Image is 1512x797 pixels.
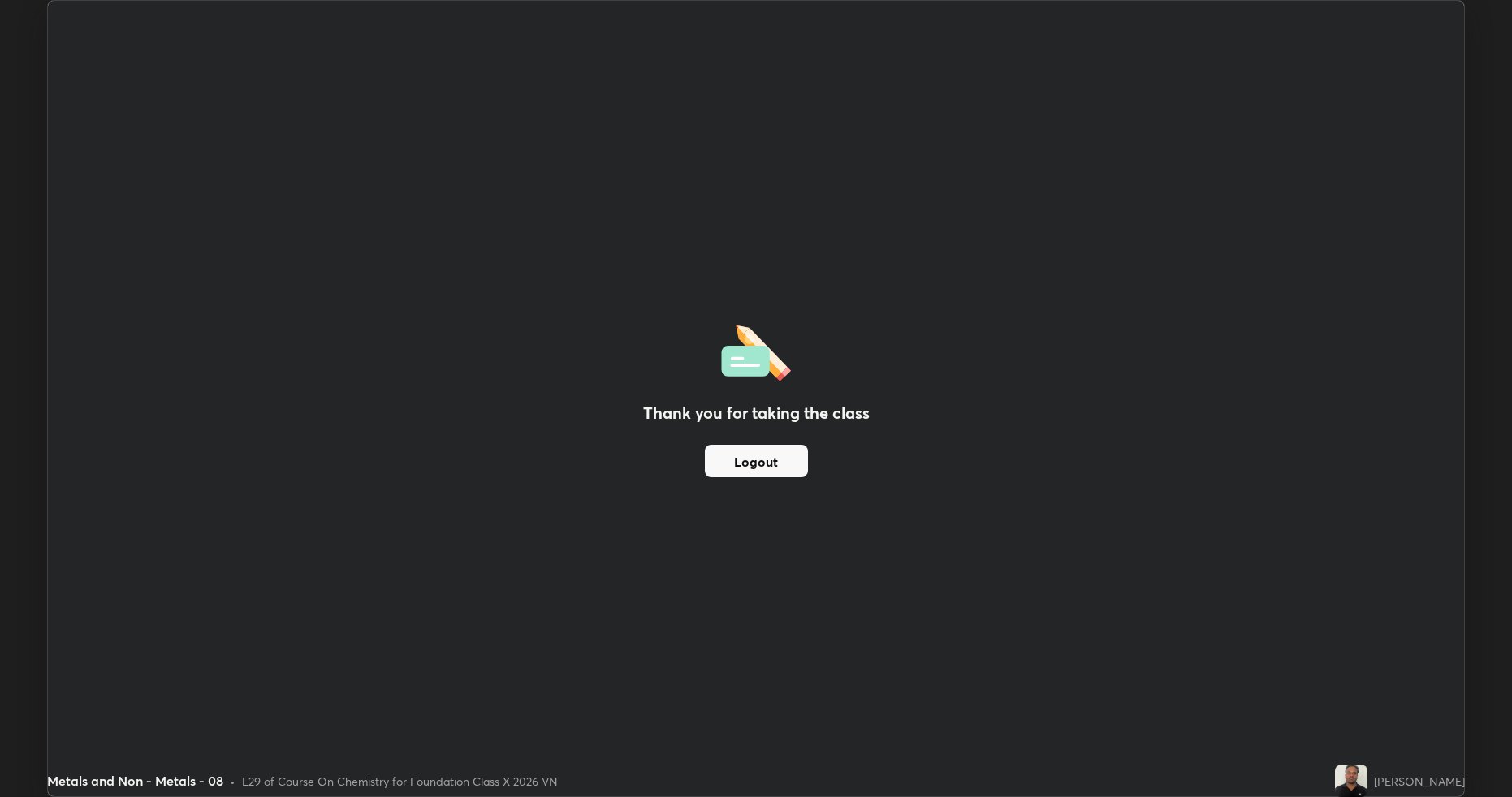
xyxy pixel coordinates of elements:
h2: Thank you for taking the class [643,401,870,425]
button: Logout [705,445,808,477]
img: offlineFeedback.1438e8b3.svg [721,320,791,381]
div: Metals and Non - Metals - 08 [47,771,223,791]
div: L29 of Course On Chemistry for Foundation Class X 2026 VN [242,773,558,790]
div: [PERSON_NAME] [1374,773,1465,790]
div: • [230,773,235,790]
img: c449bc7577714875aafd9c306618b106.jpg [1335,765,1367,797]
